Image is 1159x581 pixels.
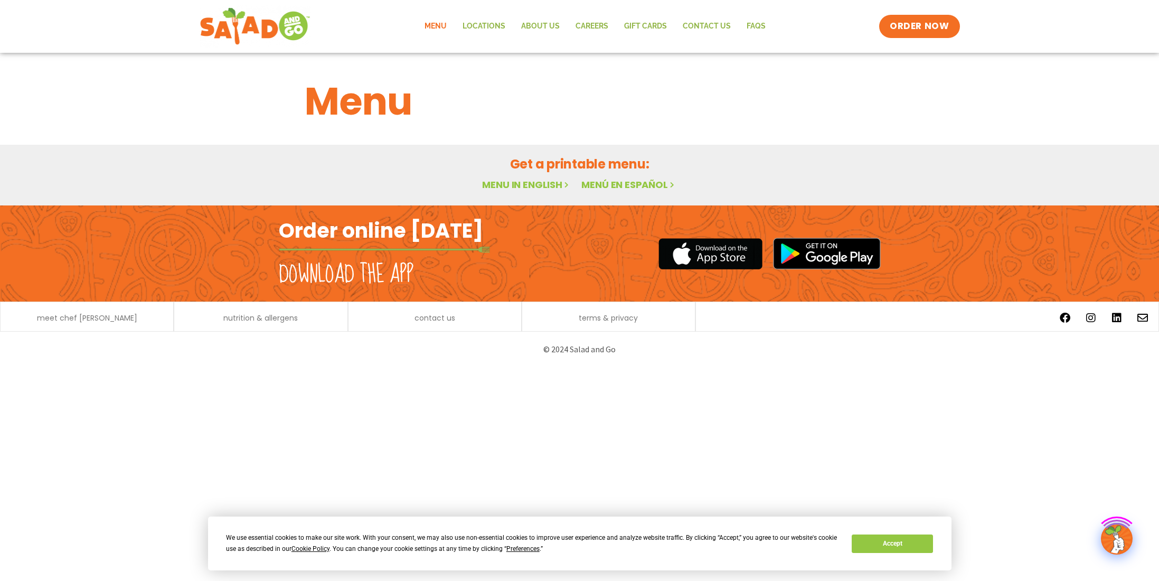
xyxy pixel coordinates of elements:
a: contact us [414,314,455,322]
img: appstore [658,237,762,271]
img: google_play [773,238,881,269]
a: meet chef [PERSON_NAME] [37,314,137,322]
h2: Order online [DATE] [279,218,483,243]
div: We use essential cookies to make our site work. With your consent, we may also use non-essential ... [226,532,839,555]
span: Preferences [506,545,540,552]
a: Locations [455,14,513,39]
a: Menu in English [482,178,571,191]
h2: Download the app [279,260,413,289]
a: Contact Us [675,14,739,39]
a: Careers [568,14,616,39]
a: About Us [513,14,568,39]
a: FAQs [739,14,774,39]
img: new-SAG-logo-768×292 [200,5,311,48]
a: ORDER NOW [879,15,959,38]
a: nutrition & allergens [223,314,298,322]
img: fork [279,247,490,252]
a: terms & privacy [579,314,638,322]
a: GIFT CARDS [616,14,675,39]
h1: Menu [305,73,855,130]
button: Accept [852,535,933,553]
span: ORDER NOW [890,20,949,33]
nav: Menu [417,14,774,39]
a: Menú en español [581,178,676,191]
p: © 2024 Salad and Go [284,342,875,357]
div: Cookie Consent Prompt [208,517,951,570]
h2: Get a printable menu: [305,155,855,173]
span: Cookie Policy [291,545,329,552]
a: Menu [417,14,455,39]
